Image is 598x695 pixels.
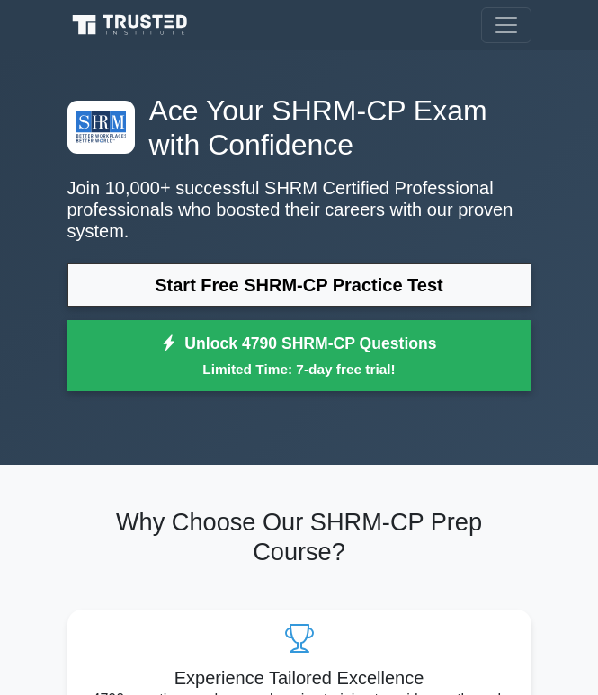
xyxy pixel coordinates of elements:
a: Unlock 4790 SHRM-CP QuestionsLimited Time: 7-day free trial! [67,320,531,392]
small: Limited Time: 7-day free trial! [90,359,509,379]
a: Start Free SHRM-CP Practice Test [67,263,531,307]
h5: Experience Tailored Excellence [82,667,517,689]
h2: Why Choose Our SHRM-CP Prep Course? [67,508,531,566]
button: Toggle navigation [481,7,531,43]
p: Join 10,000+ successful SHRM Certified Professional professionals who boosted their careers with ... [67,177,531,242]
h1: Ace Your SHRM-CP Exam with Confidence [67,94,531,163]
